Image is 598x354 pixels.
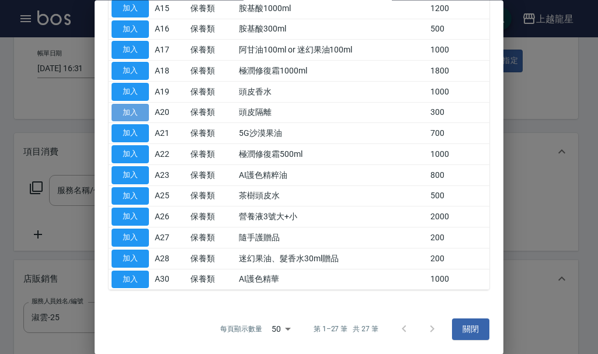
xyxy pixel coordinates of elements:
button: 加入 [112,271,149,289]
button: 加入 [112,41,149,59]
button: 加入 [112,104,149,122]
td: 極潤修復霜500ml [236,144,427,165]
td: A23 [152,165,187,186]
td: 營養液3號大+小 [236,206,427,227]
td: 保養類 [187,165,236,186]
button: 加入 [112,166,149,184]
td: 胺基酸300ml [236,19,427,40]
td: 頭皮香水 [236,82,427,103]
td: 保養類 [187,61,236,82]
button: 加入 [112,62,149,80]
td: A22 [152,144,187,165]
td: 1000 [427,144,489,165]
td: 2000 [427,206,489,227]
td: 1000 [427,40,489,61]
td: A18 [152,61,187,82]
button: 加入 [112,125,149,143]
button: 加入 [112,187,149,205]
td: 阿甘油100ml or 迷幻果油100ml [236,40,427,61]
td: 300 [427,103,489,124]
td: 700 [427,123,489,144]
button: 加入 [112,146,149,164]
button: 加入 [112,208,149,226]
button: 加入 [112,229,149,247]
td: 頭皮隔離 [236,103,427,124]
td: 500 [427,19,489,40]
td: 1000 [427,269,489,290]
td: 保養類 [187,40,236,61]
td: 1800 [427,61,489,82]
td: 保養類 [187,248,236,269]
td: A28 [152,248,187,269]
td: 保養類 [187,227,236,248]
p: 每頁顯示數量 [220,324,262,335]
td: A16 [152,19,187,40]
td: 茶樹頭皮水 [236,186,427,207]
button: 加入 [112,83,149,101]
td: 保養類 [187,103,236,124]
button: 關閉 [452,319,489,341]
td: AI護色精華 [236,269,427,290]
td: 5G沙漠果油 [236,123,427,144]
td: 保養類 [187,206,236,227]
td: 200 [427,248,489,269]
td: A26 [152,206,187,227]
td: 隨手護贈品 [236,227,427,248]
button: 加入 [112,250,149,268]
button: 加入 [112,20,149,38]
td: A25 [152,186,187,207]
td: 保養類 [187,186,236,207]
td: 800 [427,165,489,186]
td: A27 [152,227,187,248]
td: A20 [152,103,187,124]
td: 保養類 [187,144,236,165]
td: 1000 [427,82,489,103]
p: 第 1–27 筆 共 27 筆 [314,324,378,335]
td: 保養類 [187,82,236,103]
td: 200 [427,227,489,248]
td: A17 [152,40,187,61]
td: 保養類 [187,123,236,144]
td: 迷幻果油、髮香水30ml贈品 [236,248,427,269]
td: 500 [427,186,489,207]
td: AI護色精粹油 [236,165,427,186]
td: 極潤修復霜1000ml [236,61,427,82]
td: A21 [152,123,187,144]
td: 保養類 [187,19,236,40]
td: 保養類 [187,269,236,290]
td: A30 [152,269,187,290]
div: 50 [267,314,295,345]
td: A19 [152,82,187,103]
